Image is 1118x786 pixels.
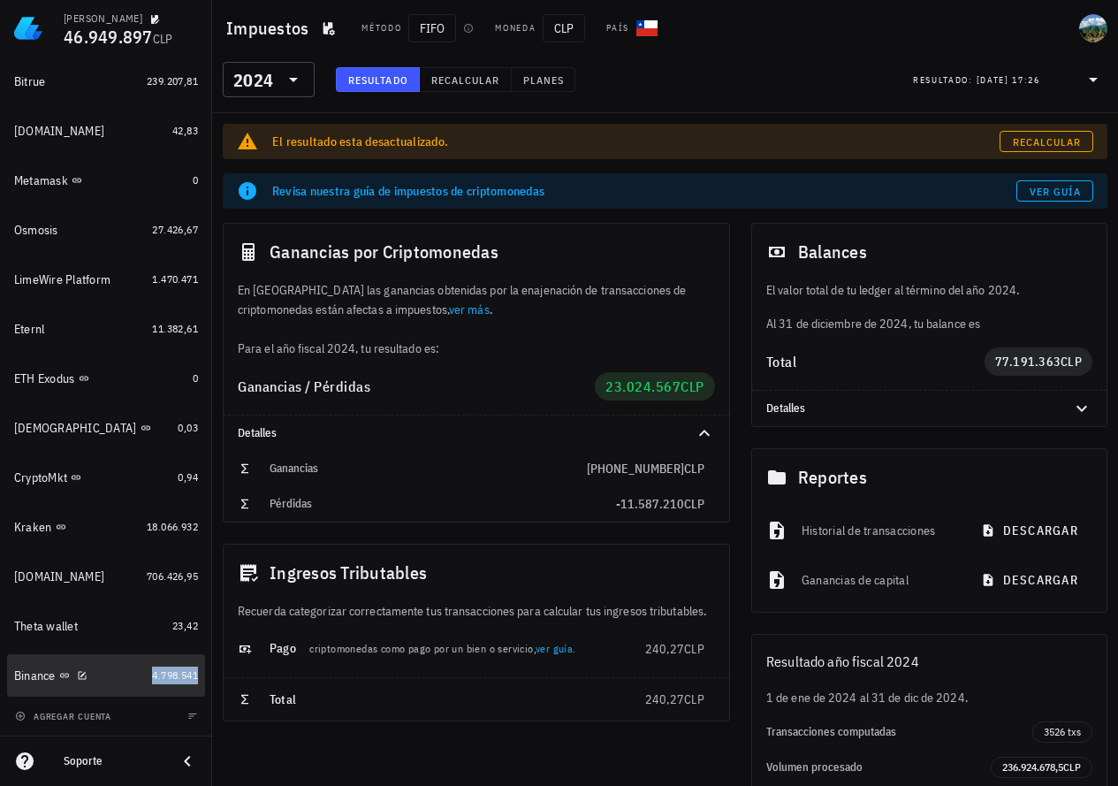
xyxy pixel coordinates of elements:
[408,14,456,42] span: FIFO
[7,159,205,202] a: Metamask 0
[152,223,198,236] span: 27.426,67
[238,426,673,440] div: Detalles
[14,421,137,436] div: [DEMOGRAPHIC_DATA]
[153,31,173,47] span: CLP
[752,280,1107,333] div: Al 31 de diciembre de 2024, tu balance es
[14,470,67,485] div: CryptoMkt
[64,754,163,768] div: Soporte
[536,642,573,655] a: ver guía
[147,569,198,583] span: 706.426,95
[430,73,500,87] span: Recalcular
[766,760,991,775] div: Volumen procesado
[902,63,1114,96] div: Resultado:[DATE] 17:26
[766,401,1050,416] div: Detalles
[272,133,1000,150] div: El resultado esta desactualizado.
[193,371,198,385] span: 0
[7,654,205,697] a: Binance 4.798.541
[14,173,68,188] div: Metamask
[270,691,296,707] span: Total
[11,707,119,725] button: agregar cuenta
[616,496,684,512] span: -11.587.210
[587,461,684,477] span: [PHONE_NUMBER]
[1063,760,1081,774] span: CLP
[913,68,977,91] div: Resultado:
[309,642,575,655] span: criptomonedas como pago por un bien o servicio, .
[14,124,104,139] div: [DOMAIN_NAME]
[224,545,729,601] div: Ingresos Tributables
[272,182,1016,200] div: Revisa nuestra guía de impuestos de criptomonedas
[7,209,205,251] a: Osmosis 27.426,67
[347,73,408,87] span: Resultado
[7,407,205,449] a: [DEMOGRAPHIC_DATA] 0,03
[233,72,273,89] div: 2024
[19,711,111,722] span: agregar cuenta
[420,67,512,92] button: Recalcular
[152,322,198,335] span: 11.382,61
[1002,760,1063,774] span: 236.924.678,5
[238,378,370,395] span: Ganancias / Pérdidas
[147,520,198,533] span: 18.066.932
[1029,185,1082,198] span: Ver guía
[14,668,56,683] div: Binance
[270,462,587,476] div: Ganancias
[995,354,1061,370] span: 77.191.363
[14,569,104,584] div: [DOMAIN_NAME]
[224,601,729,621] div: Recuerda categorizar correctamente tus transacciones para calcular tus ingresos tributables.
[495,21,536,35] div: Moneda
[1079,14,1107,42] div: avatar
[7,258,205,301] a: LimeWire Platform 1.470.471
[449,301,490,317] a: ver más
[766,725,1032,739] div: Transacciones computadas
[766,355,985,369] div: Total
[270,497,616,511] div: Pérdidas
[224,280,729,358] div: En [GEOGRAPHIC_DATA] las ganancias obtenidas por la enajenación de transacciones de criptomonedas...
[14,371,75,386] div: ETH Exodus
[14,223,58,238] div: Osmosis
[224,416,729,451] div: Detalles
[226,14,316,42] h1: Impuestos
[14,322,45,337] div: Eternl
[172,619,198,632] span: 23,42
[224,224,729,280] div: Ganancias por Criptomonedas
[766,280,1092,300] p: El valor total de tu ledger al término del año 2024.
[645,691,685,707] span: 240,27
[606,21,629,35] div: País
[605,378,681,395] span: 23.024.567
[970,515,1092,546] button: descargar
[7,110,205,152] a: [DOMAIN_NAME] 42,83
[7,605,205,647] a: Theta wallet 23,42
[977,72,1040,89] div: [DATE] 17:26
[985,572,1078,588] span: descargar
[1012,135,1082,149] span: Recalcular
[543,14,585,42] span: CLP
[361,21,401,35] div: Método
[681,378,704,395] span: CLP
[684,461,704,477] span: CLP
[270,640,296,656] span: Pago
[802,561,956,599] div: Ganancias de capital
[7,555,205,598] a: [DOMAIN_NAME] 706.426,95
[7,308,205,350] a: Eternl 11.382,61
[512,67,576,92] button: Planes
[1061,354,1082,370] span: CLP
[1000,131,1093,152] a: Recalcular
[752,449,1107,506] div: Reportes
[645,641,685,657] span: 240,27
[684,691,704,707] span: CLP
[7,456,205,499] a: CryptoMkt 0,94
[147,74,198,88] span: 239.207,81
[64,11,142,26] div: [PERSON_NAME]
[14,520,52,535] div: Kraken
[64,25,153,49] span: 46.949.897
[1016,180,1093,202] a: Ver guía
[152,668,198,682] span: 4.798.541
[193,173,198,187] span: 0
[7,60,205,103] a: Bitrue 239.207,81
[223,62,315,97] div: 2024
[636,18,658,39] div: CL-icon
[152,272,198,286] span: 1.470.471
[970,564,1092,596] button: descargar
[14,14,42,42] img: LedgiFi
[522,73,565,87] span: Planes
[336,67,420,92] button: Resultado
